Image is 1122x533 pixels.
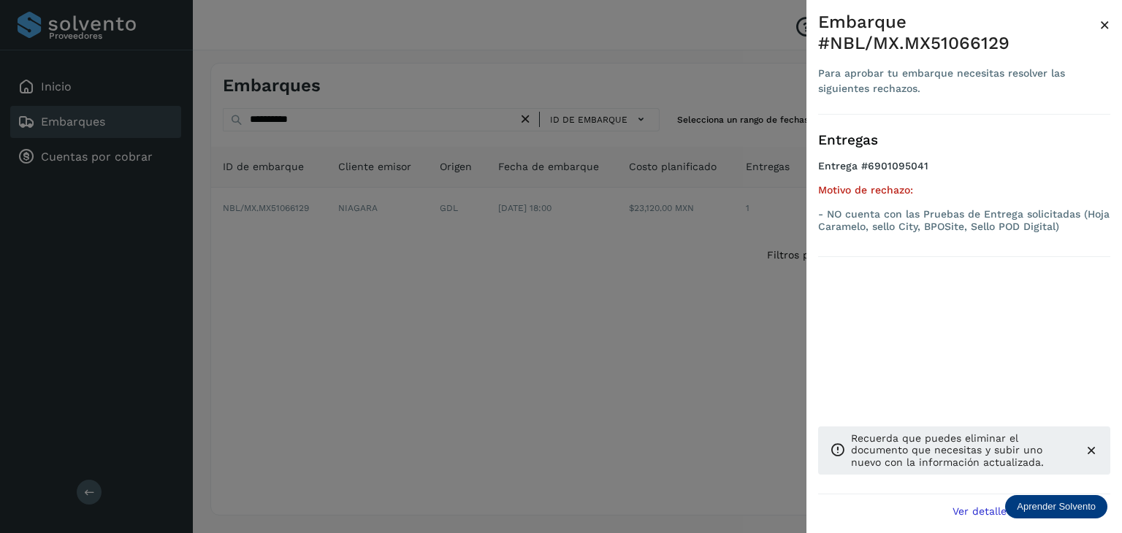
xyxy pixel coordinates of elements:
[818,184,1110,196] h5: Motivo de rechazo:
[818,132,1110,149] h3: Entregas
[1005,495,1107,518] div: Aprender Solvento
[944,494,1110,527] button: Ver detalle de embarque
[1099,15,1110,35] span: ×
[818,208,1110,233] p: - NO cuenta con las Pruebas de Entrega solicitadas (Hoja Caramelo, sello City, BPOSite, Sello POD...
[1099,12,1110,38] button: Close
[818,66,1099,96] div: Para aprobar tu embarque necesitas resolver las siguientes rechazos.
[818,160,1110,184] h4: Entrega #6901095041
[851,432,1072,469] p: Recuerda que puedes eliminar el documento que necesitas y subir uno nuevo con la información actu...
[1017,501,1096,513] p: Aprender Solvento
[818,12,1099,54] div: Embarque #NBL/MX.MX51066129
[953,506,1077,516] span: Ver detalle de embarque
